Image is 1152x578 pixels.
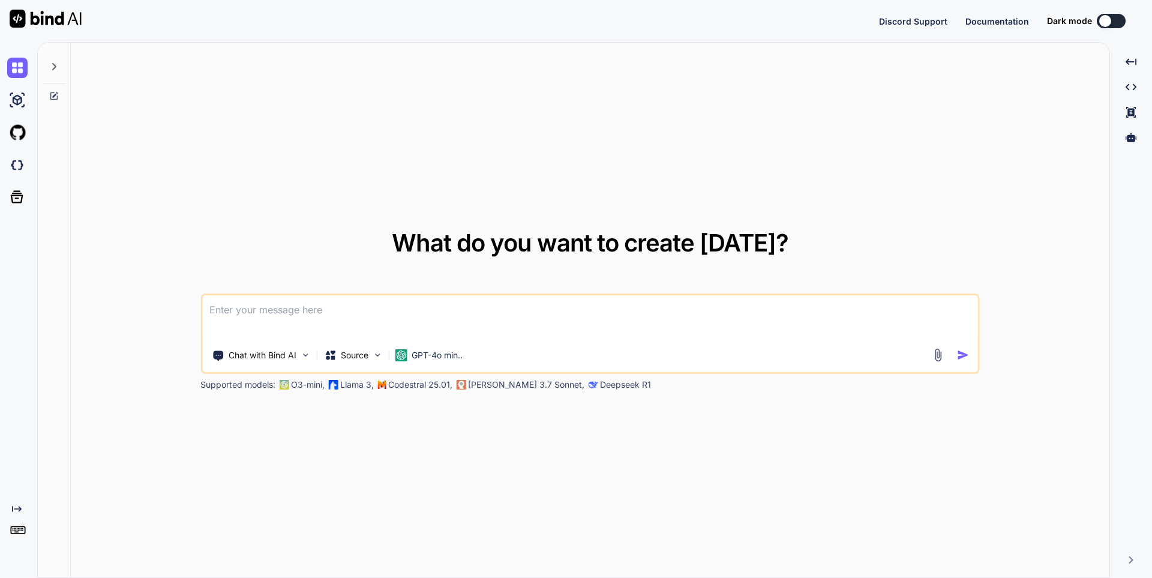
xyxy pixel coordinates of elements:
img: attachment [931,348,945,362]
img: claude [456,380,466,390]
img: darkCloudIdeIcon [7,155,28,175]
p: Llama 3, [340,379,374,391]
p: O3-mini, [291,379,325,391]
img: icon [957,349,970,361]
img: claude [588,380,598,390]
img: Bind AI [10,10,82,28]
span: Discord Support [879,16,947,26]
img: githubLight [7,122,28,143]
p: GPT-4o min.. [412,349,463,361]
img: GPT-4o mini [395,349,407,361]
span: Documentation [965,16,1029,26]
img: ai-studio [7,90,28,110]
img: Pick Models [372,350,382,360]
img: chat [7,58,28,78]
span: What do you want to create [DATE]? [392,228,788,257]
p: Codestral 25.01, [388,379,452,391]
p: Source [341,349,368,361]
img: GPT-4 [279,380,289,390]
p: Supported models: [200,379,275,391]
img: Pick Tools [300,350,310,360]
p: Deepseek R1 [600,379,651,391]
p: Chat with Bind AI [229,349,296,361]
img: Llama2 [328,380,338,390]
button: Documentation [965,15,1029,28]
span: Dark mode [1047,15,1092,27]
p: [PERSON_NAME] 3.7 Sonnet, [468,379,584,391]
button: Discord Support [879,15,947,28]
img: Mistral-AI [377,381,386,389]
